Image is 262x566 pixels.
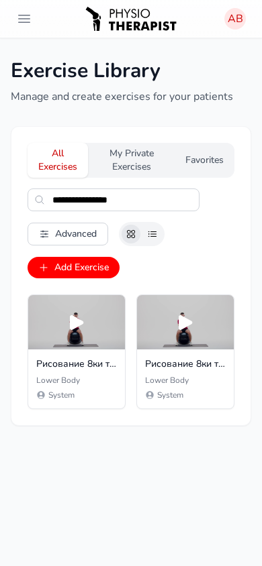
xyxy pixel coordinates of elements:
[145,357,226,371] h3: Рисование 8ки тазом сидя на фитболе
[28,143,88,178] button: All Exercises
[11,59,251,83] h1: Exercise Library
[145,375,189,386] span: Lower Body
[28,257,120,278] button: Add Exercise
[175,143,234,178] button: Favorites
[224,8,246,30] button: АВ
[36,357,117,371] h3: Рисование 8ки тазом сидя на фитболе
[36,375,80,386] span: Lower Body
[11,5,38,32] button: header.menu.open
[91,143,172,178] button: My Private Exercises
[28,223,108,245] button: Advanced
[11,89,251,105] p: Manage and create exercises for your patients
[48,390,75,400] span: System
[55,227,97,241] span: Advanced
[157,390,183,400] span: System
